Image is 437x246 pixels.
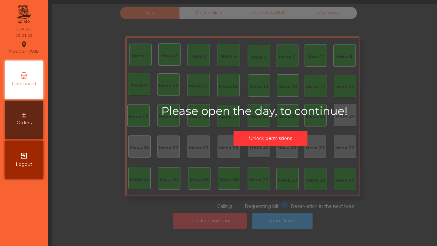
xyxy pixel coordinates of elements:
[161,104,380,118] h2: Please open the day, to continue!
[16,161,32,168] span: Logout
[17,119,32,126] span: Orders
[8,40,40,56] div: Assador DVilla
[17,26,31,32] div: [DATE]
[16,3,32,26] img: qpiato
[15,33,33,38] div: 12:01:23
[234,131,307,146] button: Unlock permissions
[12,80,36,87] span: Dashboard
[20,152,28,160] i: exit_to_app
[20,41,28,48] i: location_on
